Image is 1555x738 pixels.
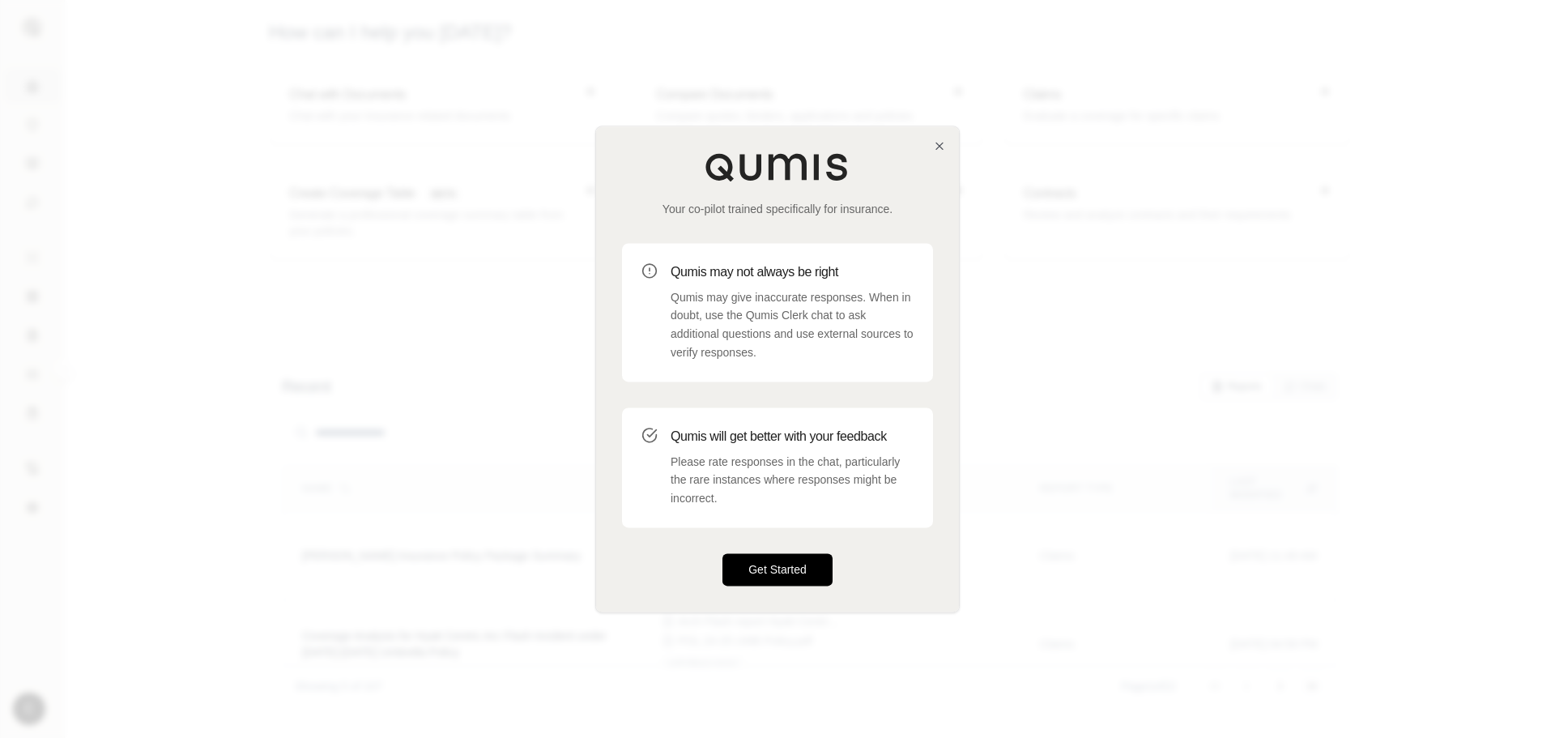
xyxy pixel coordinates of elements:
p: Your co-pilot trained specifically for insurance. [622,201,933,217]
h3: Qumis will get better with your feedback [671,427,914,446]
p: Please rate responses in the chat, particularly the rare instances where responses might be incor... [671,453,914,508]
img: Qumis Logo [705,152,850,181]
h3: Qumis may not always be right [671,262,914,282]
p: Qumis may give inaccurate responses. When in doubt, use the Qumis Clerk chat to ask additional qu... [671,288,914,362]
button: Get Started [722,553,833,586]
